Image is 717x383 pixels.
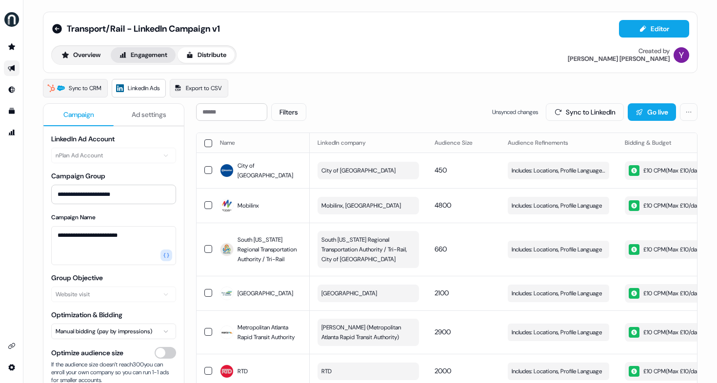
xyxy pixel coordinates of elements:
[674,47,689,63] img: Yuriy
[512,201,602,211] span: Includes: Locations, Profile Language
[238,161,302,180] span: City of [GEOGRAPHIC_DATA]
[321,201,401,211] span: Mobilinx, [GEOGRAPHIC_DATA]
[69,83,101,93] span: Sync to CRM
[51,134,115,143] label: LinkedIn Ad Account
[271,103,306,121] button: Filters
[629,244,702,255] div: £10 CPM ( Max £10/day )
[512,288,602,298] span: Includes: Locations, Profile Language
[318,319,419,346] button: [PERSON_NAME] (Metropolitan Atlanta Rapid Transit Authority)
[53,47,109,63] button: Overview
[629,165,702,176] div: £10 CPM ( Max £10/day )
[51,213,96,221] label: Campaign Name
[680,103,697,121] button: More actions
[4,360,20,375] a: Go to integrations
[4,82,20,97] a: Go to Inbound
[508,363,609,380] button: Includes: Locations, Profile Language
[238,288,293,298] span: [GEOGRAPHIC_DATA]
[638,47,670,55] div: Created by
[321,366,332,376] span: RTD
[508,197,609,214] button: Includes: Locations, Profile Language
[4,125,20,140] a: Go to attribution
[51,172,105,180] label: Campaign Group
[512,327,602,337] span: Includes: Locations, Profile Language
[4,338,20,354] a: Go to integrations
[546,103,624,121] button: Sync to LinkedIn
[508,324,609,341] button: Includes: Locations, Profile Language
[500,133,617,153] th: Audience Refinements
[435,201,451,210] span: 4800
[629,327,702,338] div: £10 CPM ( Max £10/day )
[435,245,447,253] span: 660
[318,231,419,268] button: South [US_STATE] Regional Transportation Authority / Tri-Rail, City of [GEOGRAPHIC_DATA]
[619,25,689,35] a: Editor
[427,133,500,153] th: Audience Size
[321,166,396,175] span: City of [GEOGRAPHIC_DATA]
[4,60,20,76] a: Go to outbound experience
[128,83,159,93] span: LinkedIn Ads
[238,235,302,264] span: South [US_STATE] Regional Transportation Authority / Tri-Rail
[51,348,123,358] span: Optimize audience size
[629,200,702,211] div: £10 CPM ( Max £10/day )
[155,347,176,359] button: Optimize audience size
[629,288,702,299] div: £10 CPM ( Max £10/day )
[318,285,419,302] button: [GEOGRAPHIC_DATA]
[508,241,609,258] button: Includes: Locations, Profile Language
[111,47,176,63] button: Engagement
[629,366,702,377] div: £10 CPM ( Max £10/day )
[4,39,20,55] a: Go to prospects
[435,166,447,174] span: 450
[318,363,419,380] button: RTD
[186,83,222,93] span: Export to CSV
[318,197,419,214] button: Mobilinx, [GEOGRAPHIC_DATA]
[43,79,108,97] a: Sync to CRM
[4,103,20,119] a: Go to templates
[212,133,310,153] th: Name
[628,103,676,121] button: Go live
[508,285,609,302] button: Includes: Locations, Profile Language
[63,110,94,119] span: Campaign
[170,79,228,97] a: Export to CSV
[51,310,122,319] label: Optimization & Bidding
[318,162,419,179] button: City of [GEOGRAPHIC_DATA]
[132,110,166,119] span: Ad settings
[238,366,248,376] span: RTD
[321,288,377,298] span: [GEOGRAPHIC_DATA]
[568,55,670,63] div: [PERSON_NAME] [PERSON_NAME]
[512,366,602,376] span: Includes: Locations, Profile Language
[435,327,451,336] span: 2900
[512,166,605,175] span: Includes: Locations, Profile Language, Job Functions
[321,235,413,264] span: South [US_STATE] Regional Transportation Authority / Tri-Rail, City of [GEOGRAPHIC_DATA]
[508,162,609,179] button: Includes: Locations, Profile Language, Job Functions
[321,323,413,342] span: [PERSON_NAME] (Metropolitan Atlanta Rapid Transit Authority)
[238,323,302,342] span: Metropolitan Atlanta Rapid Transit Authority
[112,79,166,97] a: LinkedIn Ads
[178,47,235,63] button: Distribute
[67,23,220,35] span: Transport/Rail - LinkedIn Campaign v1
[238,201,259,211] span: Mobilinx
[492,107,538,117] span: Unsynced changes
[310,133,427,153] th: LinkedIn company
[435,366,451,375] span: 2000
[512,245,602,254] span: Includes: Locations, Profile Language
[435,288,449,297] span: 2100
[51,273,103,282] label: Group Objective
[619,20,689,38] button: Editor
